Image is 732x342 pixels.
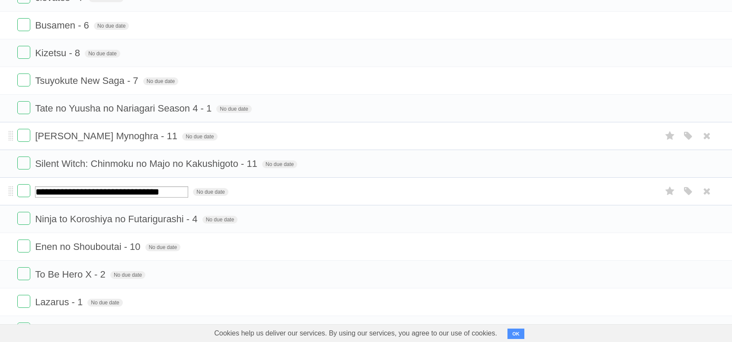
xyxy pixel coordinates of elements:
[17,184,30,197] label: Done
[35,48,82,58] span: Kizetsu - 8
[17,74,30,86] label: Done
[507,329,524,339] button: OK
[35,297,85,307] span: Lazarus - 1
[85,50,120,58] span: No due date
[35,214,199,224] span: Ninja to Koroshiya no Futarigurashi - 4
[262,160,297,168] span: No due date
[35,20,91,31] span: Busamen - 6
[202,216,238,224] span: No due date
[17,323,30,336] label: Done
[662,184,678,198] label: Star task
[182,133,217,141] span: No due date
[35,241,142,252] span: Enen no Shouboutai - 10
[216,105,251,113] span: No due date
[87,299,122,307] span: No due date
[35,269,108,280] span: To Be Hero X - 2
[662,129,678,143] label: Star task
[17,101,30,114] label: Done
[205,325,506,342] span: Cookies help us deliver our services. By using our services, you agree to our use of cookies.
[35,158,260,169] span: Silent Witch: Chinmoku no Majo no Kakushigoto - 11
[17,240,30,253] label: Done
[17,18,30,31] label: Done
[17,295,30,308] label: Done
[143,77,178,85] span: No due date
[35,75,140,86] span: Tsuyokute New Saga - 7
[35,131,180,141] span: [PERSON_NAME] Mynoghra - 11
[17,267,30,280] label: Done
[17,46,30,59] label: Done
[17,157,30,169] label: Done
[193,188,228,196] span: No due date
[110,271,145,279] span: No due date
[35,103,214,114] span: Tate no Yuusha no Nariagari Season 4 - 1
[17,129,30,142] label: Done
[17,212,30,225] label: Done
[94,22,129,30] span: No due date
[145,243,180,251] span: No due date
